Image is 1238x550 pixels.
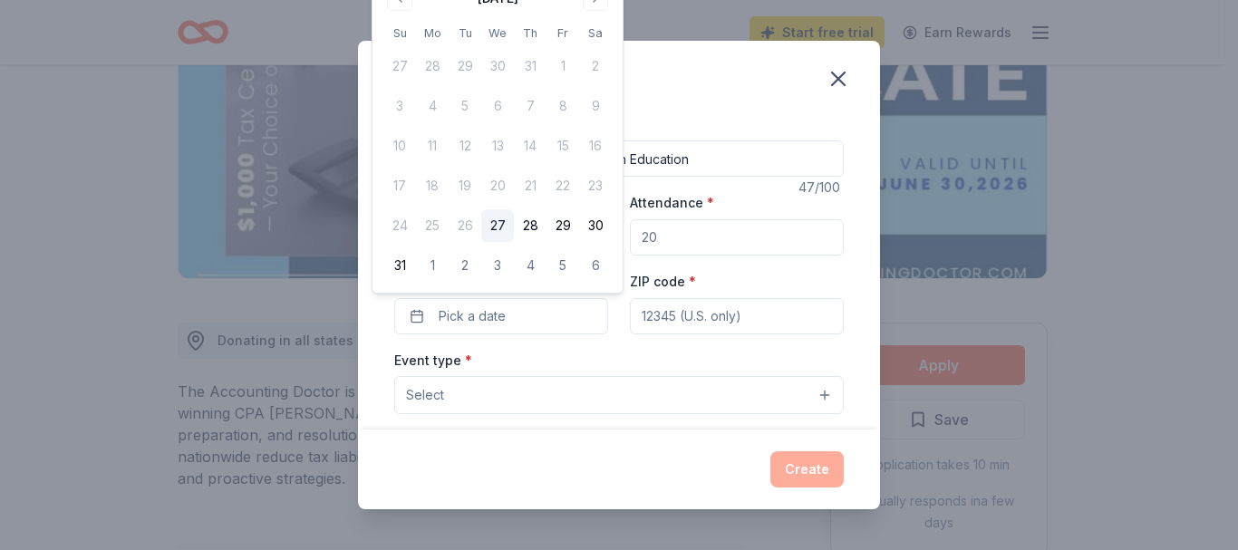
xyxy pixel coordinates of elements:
[798,177,844,198] div: 47 /100
[416,249,449,282] button: 1
[406,384,444,406] span: Select
[630,273,696,291] label: ZIP code
[439,305,506,327] span: Pick a date
[481,209,514,242] button: 27
[514,249,546,282] button: 4
[481,249,514,282] button: 3
[394,352,472,370] label: Event type
[514,24,546,43] th: Thursday
[579,249,612,282] button: 6
[546,249,579,282] button: 5
[416,24,449,43] th: Monday
[394,376,844,414] button: Select
[449,24,481,43] th: Tuesday
[383,24,416,43] th: Sunday
[630,298,844,334] input: 12345 (U.S. only)
[630,219,844,256] input: 20
[449,249,481,282] button: 2
[394,298,608,334] button: Pick a date
[579,24,612,43] th: Saturday
[481,24,514,43] th: Wednesday
[546,24,579,43] th: Friday
[514,209,546,242] button: 28
[383,249,416,282] button: 31
[630,194,714,212] label: Attendance
[546,209,579,242] button: 29
[579,209,612,242] button: 30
